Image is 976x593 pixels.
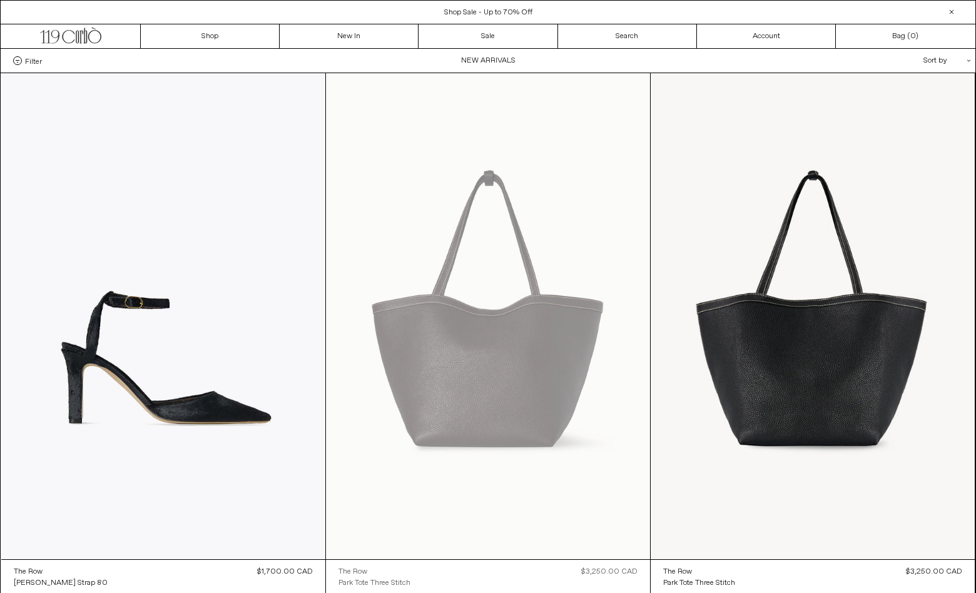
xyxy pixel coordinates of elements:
[581,566,638,577] div: $3,250.00 CAD
[697,24,836,48] a: Account
[444,8,532,18] a: Shop Sale - Up to 70% Off
[419,24,557,48] a: Sale
[651,73,975,559] img: The Row Park Tote Three Stitch
[850,49,963,73] div: Sort by
[558,24,697,48] a: Search
[25,56,42,65] span: Filter
[663,566,735,577] a: The Row
[836,24,975,48] a: Bag ()
[338,577,410,589] a: Park Tote Three Stitch
[14,577,108,589] a: [PERSON_NAME] Strap 80
[663,567,692,577] div: The Row
[338,566,410,577] a: The Row
[257,566,313,577] div: $1,700.00 CAD
[910,31,915,41] span: 0
[910,31,918,42] span: )
[280,24,419,48] a: New In
[663,577,735,589] a: Park Tote Three Stitch
[14,567,43,577] div: The Row
[338,567,367,577] div: The Row
[14,566,108,577] a: The Row
[906,566,962,577] div: $3,250.00 CAD
[1,73,325,559] img: The Row Carla Ankle Strap
[141,24,280,48] a: Shop
[326,73,650,559] img: The Row Park Tote Three Stitch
